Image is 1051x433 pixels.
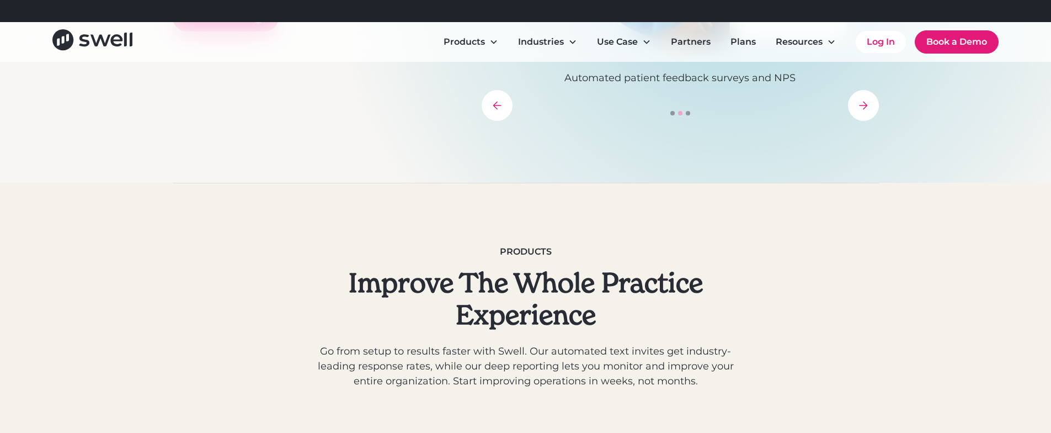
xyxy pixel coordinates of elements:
h2: Improve The Whole Practice Experience [314,267,738,331]
a: Partners [662,31,719,53]
div: Show slide 1 of 3 [670,111,675,115]
div: Industries [518,35,564,49]
div: Products [435,31,507,53]
div: Industries [509,31,586,53]
a: Book a Demo [915,30,999,54]
div: Resources [776,35,823,49]
div: Use Case [597,35,638,49]
div: Products [314,245,738,258]
div: Use Case [588,31,660,53]
a: home [52,29,132,54]
div: Resources [767,31,845,53]
div: Show slide 2 of 3 [678,111,682,115]
div: Show slide 3 of 3 [686,111,690,115]
p: Go from setup to results faster with Swell. Our automated text invites get industry-leading respo... [314,344,738,389]
a: Log In [856,31,906,53]
p: Automated patient feedback surveys and NPS [482,71,879,86]
iframe: Chat Widget [804,18,1051,433]
div: previous slide [482,90,513,121]
a: Plans [722,31,765,53]
div: Products [444,35,485,49]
